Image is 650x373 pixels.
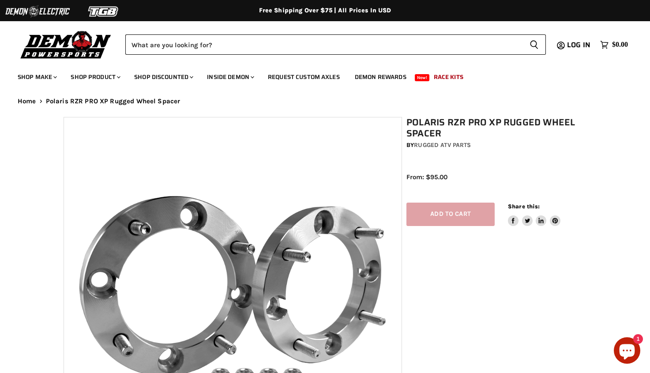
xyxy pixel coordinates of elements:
[406,140,591,150] div: by
[612,41,628,49] span: $0.00
[427,68,470,86] a: Race Kits
[611,337,643,366] inbox-online-store-chat: Shopify online store chat
[18,98,36,105] a: Home
[406,117,591,139] h1: Polaris RZR PRO XP Rugged Wheel Spacer
[125,34,522,55] input: Search
[415,74,430,81] span: New!
[18,29,114,60] img: Demon Powersports
[414,141,471,149] a: Rugged ATV Parts
[46,98,180,105] span: Polaris RZR PRO XP Rugged Wheel Spacer
[348,68,413,86] a: Demon Rewards
[11,64,626,86] ul: Main menu
[200,68,259,86] a: Inside Demon
[11,68,62,86] a: Shop Make
[508,203,540,210] span: Share this:
[522,34,546,55] button: Search
[406,173,447,181] span: From: $95.00
[125,34,546,55] form: Product
[261,68,346,86] a: Request Custom Axles
[64,68,126,86] a: Shop Product
[567,39,590,50] span: Log in
[71,3,137,20] img: TGB Logo 2
[563,41,596,49] a: Log in
[128,68,199,86] a: Shop Discounted
[596,38,632,51] a: $0.00
[508,203,560,226] aside: Share this:
[4,3,71,20] img: Demon Electric Logo 2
